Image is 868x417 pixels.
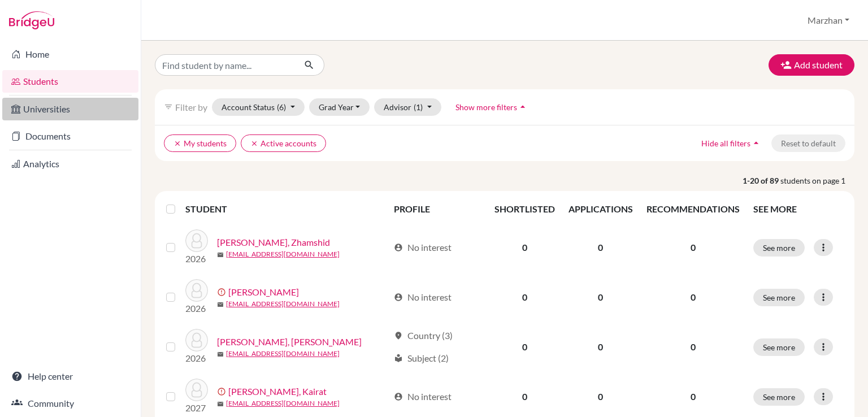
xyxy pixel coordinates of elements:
[173,140,181,147] i: clear
[217,301,224,308] span: mail
[753,388,805,406] button: See more
[155,54,295,76] input: Find student by name...
[743,175,780,186] strong: 1-20 of 89
[217,401,224,407] span: mail
[488,322,562,372] td: 0
[455,102,517,112] span: Show more filters
[2,98,138,120] a: Universities
[753,289,805,306] button: See more
[9,11,54,29] img: Bridge-U
[414,102,423,112] span: (1)
[2,70,138,93] a: Students
[228,285,299,299] a: [PERSON_NAME]
[185,229,208,252] img: Abduvakhabov, Zhamshid
[394,354,403,363] span: local_library
[394,351,449,365] div: Subject (2)
[394,329,453,342] div: Country (3)
[562,322,640,372] td: 0
[185,196,387,223] th: STUDENT
[226,398,340,409] a: [EMAIL_ADDRESS][DOMAIN_NAME]
[394,392,403,401] span: account_circle
[769,54,854,76] button: Add student
[488,223,562,272] td: 0
[446,98,538,116] button: Show more filtersarrow_drop_up
[212,98,305,116] button: Account Status(6)
[750,137,762,149] i: arrow_drop_up
[802,10,854,31] button: Marzhan
[217,236,330,249] a: [PERSON_NAME], Zhamshid
[217,251,224,258] span: mail
[217,288,228,297] span: error_outline
[562,196,640,223] th: APPLICATIONS
[488,272,562,322] td: 0
[562,272,640,322] td: 0
[2,153,138,175] a: Analytics
[309,98,370,116] button: Grad Year
[226,299,340,309] a: [EMAIL_ADDRESS][DOMAIN_NAME]
[394,243,403,252] span: account_circle
[374,98,441,116] button: Advisor(1)
[488,196,562,223] th: SHORTLISTED
[2,43,138,66] a: Home
[640,196,747,223] th: RECOMMENDATIONS
[2,365,138,388] a: Help center
[387,196,488,223] th: PROFILE
[394,293,403,302] span: account_circle
[250,140,258,147] i: clear
[164,102,173,111] i: filter_list
[185,279,208,302] img: Abdykarimov, Ansar
[185,252,208,266] p: 2026
[185,329,208,351] img: Abzhapparova, Darina
[646,340,740,354] p: 0
[771,134,845,152] button: Reset to default
[394,241,452,254] div: No interest
[2,392,138,415] a: Community
[646,390,740,403] p: 0
[747,196,850,223] th: SEE MORE
[394,331,403,340] span: location_on
[226,249,340,259] a: [EMAIL_ADDRESS][DOMAIN_NAME]
[701,138,750,148] span: Hide all filters
[517,101,528,112] i: arrow_drop_up
[185,401,208,415] p: 2027
[562,223,640,272] td: 0
[394,290,452,304] div: No interest
[217,335,362,349] a: [PERSON_NAME], [PERSON_NAME]
[228,385,327,398] a: [PERSON_NAME], Kairat
[217,351,224,358] span: mail
[175,102,207,112] span: Filter by
[780,175,854,186] span: students on page 1
[226,349,340,359] a: [EMAIL_ADDRESS][DOMAIN_NAME]
[185,379,208,401] img: Aimanov, Kairat
[646,290,740,304] p: 0
[753,239,805,257] button: See more
[646,241,740,254] p: 0
[185,351,208,365] p: 2026
[692,134,771,152] button: Hide all filtersarrow_drop_up
[394,390,452,403] div: No interest
[277,102,286,112] span: (6)
[185,302,208,315] p: 2026
[753,338,805,356] button: See more
[164,134,236,152] button: clearMy students
[241,134,326,152] button: clearActive accounts
[217,387,228,396] span: error_outline
[2,125,138,147] a: Documents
